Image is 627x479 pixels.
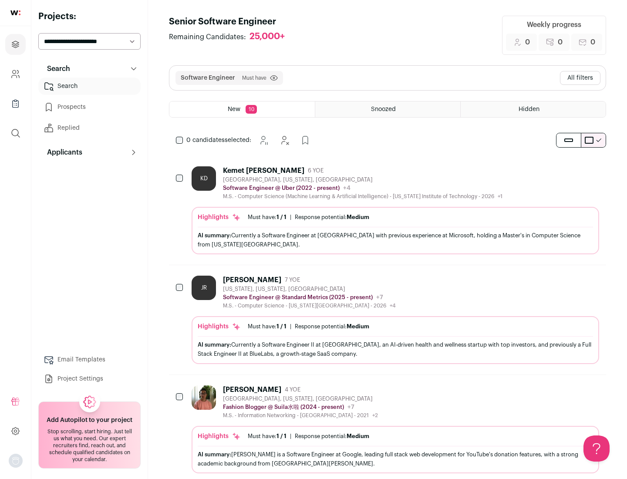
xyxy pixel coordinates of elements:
p: Software Engineer @ Standard Metrics (2025 - present) [223,294,373,301]
a: KD Kemet [PERSON_NAME] 6 YOE [GEOGRAPHIC_DATA], [US_STATE], [GEOGRAPHIC_DATA] Software Engineer @... [192,166,599,254]
img: wellfound-shorthand-0d5821cbd27db2630d0214b213865d53afaa358527fdda9d0ea32b1df1b89c2c.svg [10,10,20,15]
ul: | [248,433,369,440]
div: [US_STATE], [US_STATE], [GEOGRAPHIC_DATA] [223,286,396,293]
div: [GEOGRAPHIC_DATA], [US_STATE], [GEOGRAPHIC_DATA] [223,176,502,183]
span: Snoozed [371,106,396,112]
p: Search [42,64,70,74]
span: 0 candidates [186,137,225,143]
div: [GEOGRAPHIC_DATA], [US_STATE], [GEOGRAPHIC_DATA] [223,395,378,402]
img: ebffc8b94a612106133ad1a79c5dcc917f1f343d62299c503ebb759c428adb03.jpg [192,385,216,410]
div: [PERSON_NAME] [223,276,281,284]
span: 0 [558,37,563,47]
div: Currently a Software Engineer II at [GEOGRAPHIC_DATA], an AI-driven health and wellness startup w... [198,340,593,358]
p: Applicants [42,147,82,158]
iframe: Help Scout Beacon - Open [583,435,610,462]
a: Add Autopilot to your project Stop scrolling, start hiring. Just tell us what you need. Our exper... [38,401,141,469]
div: M.S. - Computer Science (Machine Learning & Artificial Intelligence) - [US_STATE] Institute of Te... [223,193,502,200]
span: +4 [343,185,351,191]
p: Software Engineer @ Uber (2022 - present) [223,185,340,192]
span: 6 YOE [308,167,324,174]
a: Hidden [461,101,606,117]
span: 1 / 1 [276,324,287,329]
button: Applicants [38,144,141,161]
a: Project Settings [38,370,141,388]
div: Highlights [198,213,241,222]
div: 25,000+ [249,31,285,42]
div: Highlights [198,322,241,331]
div: Kemet [PERSON_NAME] [223,166,304,175]
button: Snooze [255,132,272,149]
span: 4 YOE [285,386,300,393]
span: Hidden [519,106,539,112]
button: Open dropdown [9,454,23,468]
div: Response potential: [295,433,369,440]
span: 0 [525,37,530,47]
span: Must have [242,74,266,81]
span: Remaining Candidates: [169,32,246,42]
span: +4 [390,303,396,308]
div: Weekly progress [527,20,581,30]
span: Medium [347,433,369,439]
span: 1 / 1 [276,214,287,220]
a: Company Lists [5,93,26,114]
div: [PERSON_NAME] [223,385,281,394]
span: Medium [347,324,369,329]
div: M.S. - Information Networking - [GEOGRAPHIC_DATA] - 2021 [223,412,378,419]
span: Medium [347,214,369,220]
span: AI summary: [198,342,231,347]
a: JR [PERSON_NAME] 7 YOE [US_STATE], [US_STATE], [GEOGRAPHIC_DATA] Software Engineer @ Standard Met... [192,276,599,364]
span: +7 [347,404,354,410]
span: AI summary: [198,233,231,238]
ul: | [248,214,369,221]
span: 1 / 1 [276,433,287,439]
div: KD [192,166,216,191]
span: 0 [590,37,595,47]
span: AI summary: [198,452,231,457]
h2: Add Autopilot to your project [47,416,132,425]
a: Snoozed [315,101,460,117]
a: Projects [5,34,26,55]
h2: Projects: [38,10,141,23]
div: Highlights [198,432,241,441]
span: selected: [186,136,251,145]
div: JR [192,276,216,300]
a: Company and ATS Settings [5,64,26,84]
a: Replied [38,119,141,137]
button: All filters [560,71,600,85]
span: +7 [376,294,383,300]
div: Response potential: [295,214,369,221]
div: [PERSON_NAME] is a Software Engineer at Google, leading full stack web development for YouTube's ... [198,450,593,468]
div: Stop scrolling, start hiring. Just tell us what you need. Our expert recruiters find, reach out, ... [44,428,135,463]
span: 10 [246,105,257,114]
span: New [228,106,240,112]
div: Response potential: [295,323,369,330]
button: Hide [276,132,293,149]
button: Search [38,60,141,78]
ul: | [248,323,369,330]
h1: Senior Software Engineer [169,16,293,28]
p: Fashion Blogger @ Suila水啦 (2024 - present) [223,404,344,411]
div: Currently a Software Engineer at [GEOGRAPHIC_DATA] with previous experience at Microsoft, holding... [198,231,593,249]
a: Search [38,78,141,95]
a: Email Templates [38,351,141,368]
div: Must have: [248,214,287,221]
img: nopic.png [9,454,23,468]
a: [PERSON_NAME] 4 YOE [GEOGRAPHIC_DATA], [US_STATE], [GEOGRAPHIC_DATA] Fashion Blogger @ Suila水啦 (2... [192,385,599,473]
button: Add to Prospects [297,132,314,149]
span: +2 [372,413,378,418]
span: +1 [498,194,502,199]
div: M.S. - Computer Science - [US_STATE][GEOGRAPHIC_DATA] - 2026 [223,302,396,309]
a: Prospects [38,98,141,116]
button: Software Engineer [181,74,235,82]
span: 7 YOE [285,277,300,283]
div: Must have: [248,323,287,330]
div: Must have: [248,433,287,440]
